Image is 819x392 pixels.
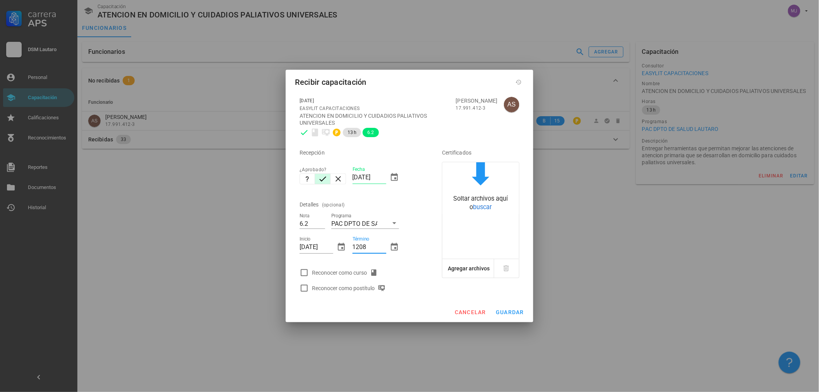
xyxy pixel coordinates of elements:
div: Reconocer como curso [312,268,381,277]
div: [PERSON_NAME] [456,97,498,104]
button: Agregar archivos [442,259,494,278]
div: (opcional) [322,201,345,209]
span: 6.2 [367,128,374,137]
span: buscar [473,203,492,211]
button: cancelar [451,305,489,319]
div: Recepción [300,143,420,162]
label: Término [353,236,370,242]
div: [DATE] [300,97,450,105]
button: guardar [492,305,527,319]
div: Reconocer como postítulo [312,284,389,293]
label: Programa [331,213,352,219]
span: EASYLIT CAPACITACIONES [300,106,360,111]
label: Nota [300,213,310,219]
div: Soltar archivos aquí o [442,194,519,212]
div: avatar [504,97,519,112]
button: Soltar archivos aquí obuscar [442,162,519,214]
label: Inicio [300,236,311,242]
span: 13 h [348,128,356,137]
div: ATENCION EN DOMICILIO Y CUIDADIOS PALIATIVOS UNIVERSALES [300,112,450,126]
label: Fecha [353,167,365,172]
span: cancelar [454,309,486,315]
span: guardar [495,309,524,315]
div: Recibir capacitación [295,76,367,88]
div: Detalles [300,195,319,214]
button: Agregar archivos [446,259,492,278]
div: Certificados [442,143,519,162]
div: 17.991.412-3 [456,104,498,112]
span: AS [507,97,516,112]
div: ¿Aprobado? [300,166,346,174]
